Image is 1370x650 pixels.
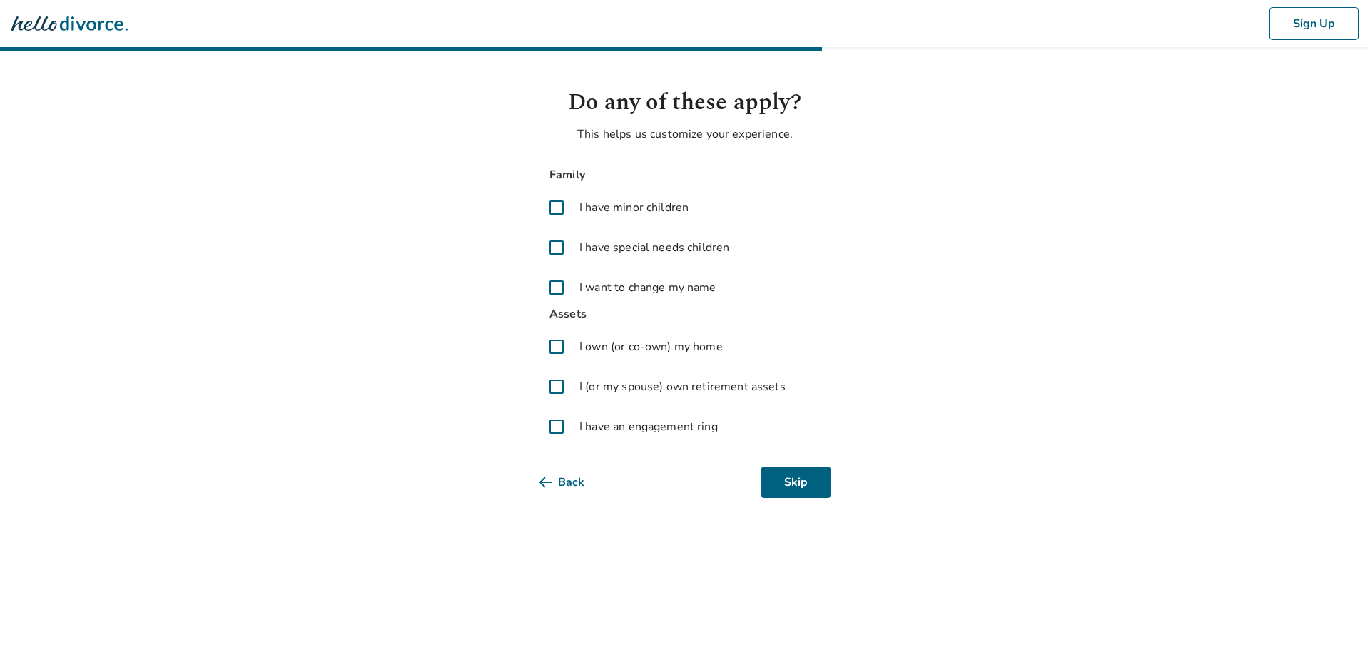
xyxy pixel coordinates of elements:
button: Back [539,467,607,498]
span: I have special needs children [579,239,729,256]
span: Assets [539,305,831,324]
span: I own (or co-own) my home [579,338,723,355]
span: Family [539,166,831,185]
span: I (or my spouse) own retirement assets [579,378,786,395]
span: I have minor children [579,199,689,216]
button: Skip [761,467,831,498]
p: This helps us customize your experience. [539,126,831,143]
button: Sign Up [1269,7,1359,40]
span: I want to change my name [579,279,716,296]
h1: Do any of these apply? [539,86,831,120]
iframe: Chat Widget [1299,582,1370,650]
span: I have an engagement ring [579,418,718,435]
